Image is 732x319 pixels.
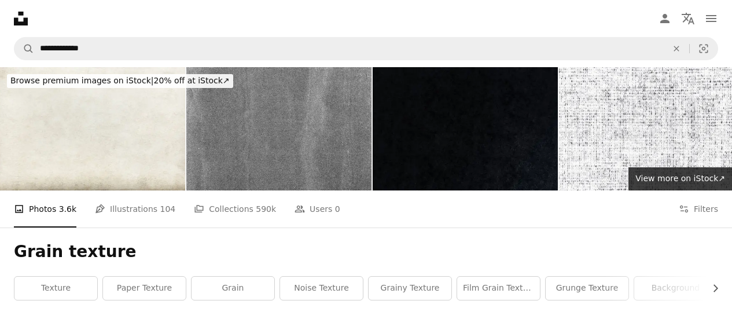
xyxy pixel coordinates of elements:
[14,37,718,60] form: Find visuals sitewide
[103,277,186,300] a: paper texture
[256,203,276,215] span: 590k
[700,7,723,30] button: Menu
[14,12,28,25] a: Home — Unsplash
[679,190,718,228] button: Filters
[192,277,274,300] a: grain
[373,67,558,190] img: Black concrete background with blank space for text
[690,38,718,60] button: Visual search
[664,38,689,60] button: Clear
[676,7,700,30] button: Language
[635,174,725,183] span: View more on iStock ↗
[10,76,153,85] span: Browse premium images on iStock |
[160,203,176,215] span: 104
[634,277,717,300] a: background
[705,277,718,300] button: scroll list to the right
[369,277,451,300] a: grainy texture
[7,74,233,88] div: 20% off at iStock ↗
[653,7,676,30] a: Log in / Sign up
[194,190,276,228] a: Collections 590k
[280,277,363,300] a: noise texture
[295,190,340,228] a: Users 0
[335,203,340,215] span: 0
[628,167,732,190] a: View more on iStock↗
[546,277,628,300] a: grunge texture
[457,277,540,300] a: film grain texture
[14,241,718,262] h1: Grain texture
[14,277,97,300] a: texture
[95,190,175,228] a: Illustrations 104
[14,38,34,60] button: Search Unsplash
[186,67,371,190] img: 100 Iso medium format real film grain background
